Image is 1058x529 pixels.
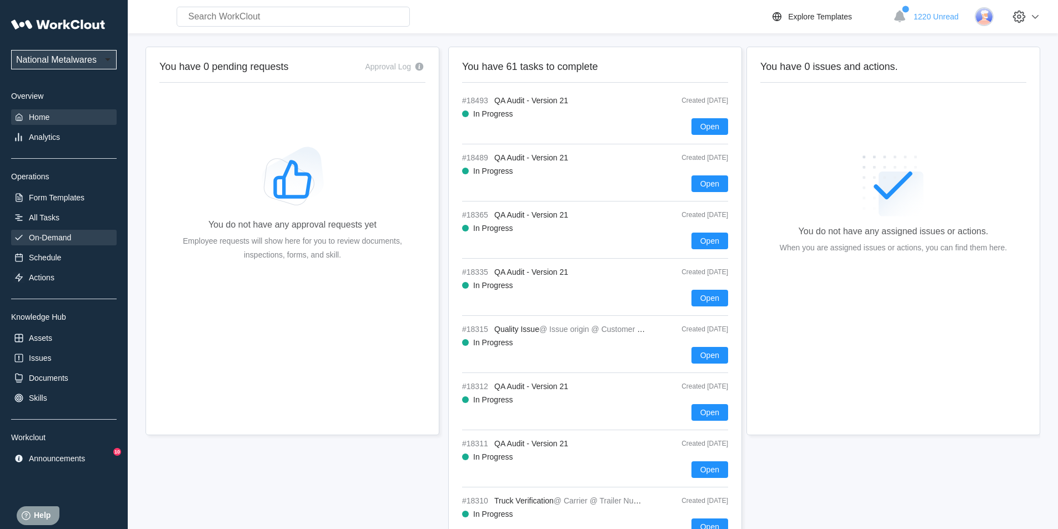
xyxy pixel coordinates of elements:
span: QA Audit - Version 21 [494,439,568,448]
div: Schedule [29,253,61,262]
div: Announcements [29,454,85,463]
div: Created [DATE] [656,440,728,447]
div: 10 [113,448,121,456]
span: #18315 [462,325,490,334]
h2: You have 61 tasks to complete [462,61,728,73]
div: Explore Templates [788,12,852,21]
span: Quality Issue [494,325,539,334]
div: Workclout [11,433,117,442]
div: Form Templates [29,193,84,202]
div: Issues [29,354,51,362]
span: #18311 [462,439,490,448]
div: Created [DATE] [656,211,728,219]
mark: @ Carrier [554,496,588,505]
span: #18335 [462,268,490,276]
span: #18365 [462,210,490,219]
span: Open [700,409,719,416]
span: Open [700,123,719,130]
span: Open [700,351,719,359]
span: #18493 [462,96,490,105]
button: Open [691,175,728,192]
div: In Progress [473,338,513,347]
div: In Progress [473,510,513,518]
div: In Progress [473,167,513,175]
span: Open [700,180,719,188]
mark: @ Issue origin [539,325,589,334]
input: Search WorkClout [177,7,410,27]
span: QA Audit - Version 21 [494,268,568,276]
div: In Progress [473,281,513,290]
div: Overview [11,92,117,100]
span: QA Audit - Version 21 [494,382,568,391]
div: Documents [29,374,68,382]
mark: @ Trailer Number [590,496,651,505]
a: Skills [11,390,117,406]
a: Announcements [11,451,117,466]
div: Actions [29,273,54,282]
div: Approval Log [365,62,411,71]
div: When you are assigned issues or actions, you can find them here. [780,241,1007,255]
span: QA Audit - Version 21 [494,210,568,219]
div: Operations [11,172,117,181]
div: In Progress [473,224,513,233]
div: On-Demand [29,233,71,242]
span: Truck Verification [494,496,554,505]
div: In Progress [473,395,513,404]
img: user-3.png [975,7,994,26]
div: Home [29,113,49,122]
span: Open [700,466,719,473]
a: Explore Templates [770,10,887,23]
div: In Progress [473,452,513,461]
div: Created [DATE] [656,325,728,333]
div: Created [DATE] [656,154,728,162]
button: Open [691,461,728,478]
div: In Progress [473,109,513,118]
span: Open [700,237,719,245]
a: Assets [11,330,117,346]
span: QA Audit - Version 21 [494,153,568,162]
button: Open [691,404,728,421]
a: Documents [11,370,117,386]
mark: @ Customer name of affected final part number [591,325,756,334]
div: All Tasks [29,213,59,222]
span: Open [700,294,719,302]
button: Open [691,347,728,364]
a: Actions [11,270,117,285]
span: #18489 [462,153,490,162]
div: Created [DATE] [656,268,728,276]
h2: You have 0 issues and actions. [760,61,1026,73]
div: Skills [29,394,47,402]
div: You do not have any assigned issues or actions. [799,226,989,236]
span: 1220 Unread [914,12,959,21]
button: Open [691,233,728,249]
div: Employee requests will show here for you to review documents, inspections, forms, and skill. [177,234,408,262]
a: Analytics [11,129,117,145]
a: Home [11,109,117,125]
a: Issues [11,350,117,366]
a: Schedule [11,250,117,265]
div: You do not have any approval requests yet [208,220,377,230]
button: Open [691,290,728,306]
a: All Tasks [11,210,117,225]
button: Open [691,118,728,135]
span: #18312 [462,382,490,391]
div: Assets [29,334,52,342]
span: #18310 [462,496,490,505]
a: Form Templates [11,190,117,205]
div: Created [DATE] [656,497,728,505]
div: Created [DATE] [656,97,728,104]
div: Analytics [29,133,60,142]
span: QA Audit - Version 21 [494,96,568,105]
a: On-Demand [11,230,117,245]
div: Created [DATE] [656,382,728,390]
h2: You have 0 pending requests [159,61,289,73]
div: Knowledge Hub [11,313,117,321]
